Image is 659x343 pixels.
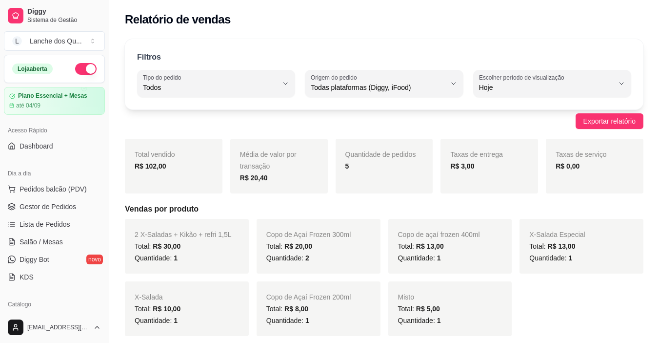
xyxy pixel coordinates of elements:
strong: R$ 102,00 [135,162,166,170]
span: Diggy Bot [20,255,49,264]
span: Taxas de entrega [450,150,502,158]
span: Total: [529,242,575,250]
span: Dashboard [20,141,53,151]
a: Diggy Botnovo [4,252,105,267]
span: Total: [135,305,180,313]
span: [EMAIL_ADDRESS][DOMAIN_NAME] [27,323,89,331]
span: Total: [398,242,444,250]
span: 2 X-Saladas + Kikão + refri 1,5L [135,231,231,238]
span: Total: [135,242,180,250]
span: Copo de Açaí Frozen 300ml [266,231,351,238]
article: até 04/09 [16,102,40,109]
span: R$ 5,00 [416,305,440,313]
span: Todos [143,83,278,92]
span: Copo de Açaí Frozen 200ml [266,293,351,301]
p: Filtros [137,51,161,63]
span: Média de valor por transação [240,150,297,170]
span: 1 [174,317,178,324]
span: KDS [20,272,34,282]
div: Dia a dia [4,166,105,181]
a: Salão / Mesas [4,234,105,250]
button: [EMAIL_ADDRESS][DOMAIN_NAME] [4,316,105,339]
span: Quantidade: [398,254,441,262]
span: Quantidade: [266,317,309,324]
a: Gestor de Pedidos [4,199,105,214]
span: R$ 30,00 [153,242,180,250]
span: Quantidade: [266,254,309,262]
article: Plano Essencial + Mesas [18,92,87,100]
span: Lista de Pedidos [20,219,70,229]
span: Total: [266,305,308,313]
span: R$ 13,00 [416,242,444,250]
button: Select a team [4,31,105,51]
span: R$ 10,00 [153,305,180,313]
span: Diggy [27,7,101,16]
span: X-Salada [135,293,163,301]
span: Total: [398,305,440,313]
span: Salão / Mesas [20,237,63,247]
span: X-Salada Especial [529,231,585,238]
span: Quantidade: [398,317,441,324]
span: Total vendido [135,150,175,158]
label: Origem do pedido [311,73,360,82]
span: Quantidade de pedidos [345,150,416,158]
span: 1 [568,254,572,262]
div: Loja aberta [12,64,53,74]
span: Pedidos balcão (PDV) [20,184,87,194]
span: Total: [266,242,312,250]
span: L [12,36,22,46]
span: Quantidade: [529,254,572,262]
a: Dashboard [4,138,105,154]
span: Exportar relatório [583,116,636,127]
span: 2 [305,254,309,262]
a: Lista de Pedidos [4,216,105,232]
span: Todas plataformas (Diggy, iFood) [311,83,445,92]
strong: R$ 0,00 [556,162,579,170]
button: Origem do pedidoTodas plataformas (Diggy, iFood) [305,70,463,97]
div: Catálogo [4,297,105,312]
span: 1 [437,317,441,324]
span: Sistema de Gestão [27,16,101,24]
strong: 5 [345,162,349,170]
span: Taxas de serviço [556,150,606,158]
span: R$ 8,00 [284,305,308,313]
button: Pedidos balcão (PDV) [4,181,105,197]
a: KDS [4,269,105,285]
span: R$ 20,00 [284,242,312,250]
h5: Vendas por produto [125,203,643,215]
button: Escolher período de visualizaçãoHoje [473,70,631,97]
a: Plano Essencial + Mesasaté 04/09 [4,87,105,115]
span: Quantidade: [135,317,178,324]
span: Gestor de Pedidos [20,202,76,212]
button: Tipo do pedidoTodos [137,70,295,97]
span: 1 [305,317,309,324]
span: 1 [174,254,178,262]
button: Alterar Status [75,63,97,75]
h2: Relatório de vendas [125,12,231,27]
label: Escolher período de visualização [479,73,567,82]
span: Copo de açaí frozen 400ml [398,231,480,238]
strong: R$ 20,40 [240,174,268,182]
span: Quantidade: [135,254,178,262]
strong: R$ 3,00 [450,162,474,170]
div: Acesso Rápido [4,123,105,138]
label: Tipo do pedido [143,73,184,82]
a: DiggySistema de Gestão [4,4,105,27]
span: Hoje [479,83,614,92]
button: Exportar relatório [576,113,643,129]
div: Lanche dos Qu ... [30,36,82,46]
span: 1 [437,254,441,262]
span: Misto [398,293,414,301]
span: R$ 13,00 [548,242,576,250]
